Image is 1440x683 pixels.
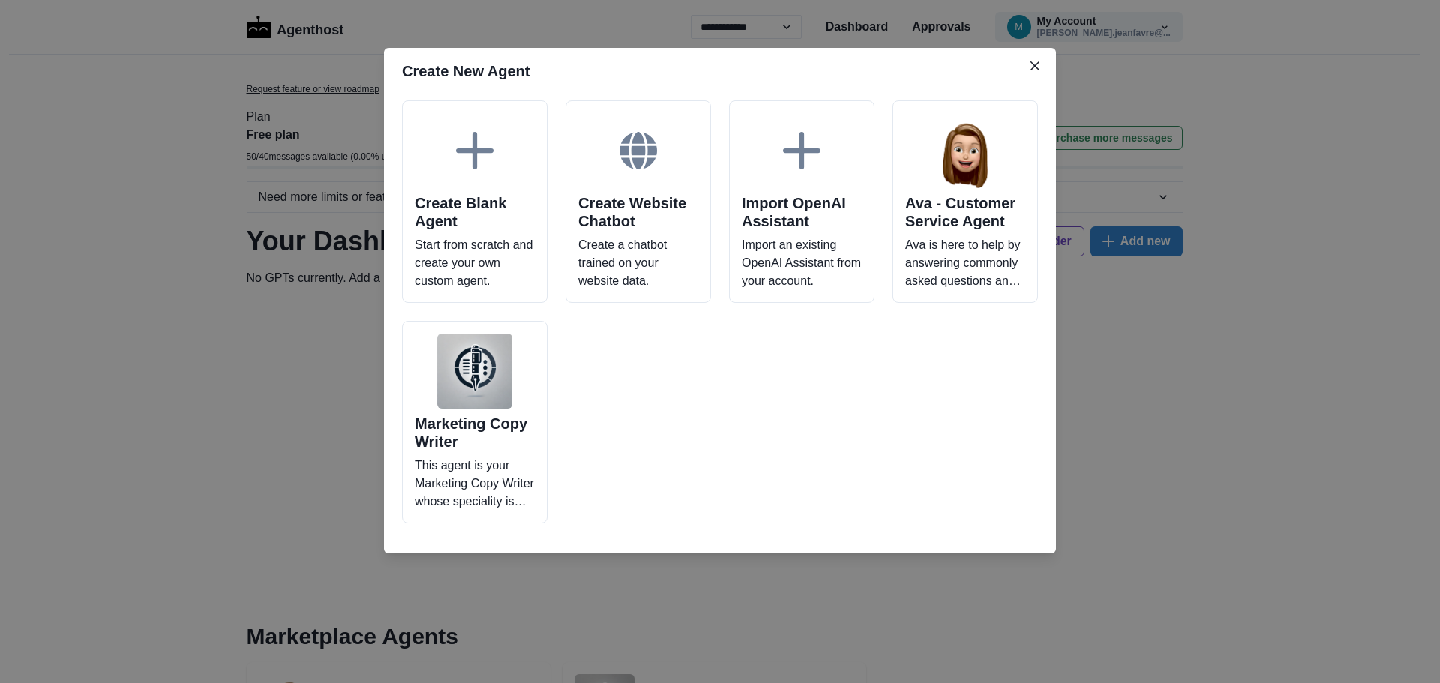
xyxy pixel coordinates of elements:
[905,194,1025,230] h2: Ava - Customer Service Agent
[415,457,535,511] p: This agent is your Marketing Copy Writer whose speciality is helping you craft copy that speaks t...
[384,48,1056,94] header: Create New Agent
[578,236,698,290] p: Create a chatbot trained on your website data.
[742,194,862,230] h2: Import OpenAI Assistant
[578,194,698,230] h2: Create Website Chatbot
[437,334,512,409] img: Marketing Copy Writer
[415,194,535,230] h2: Create Blank Agent
[742,236,862,290] p: Import an existing OpenAI Assistant from your account.
[905,236,1025,290] p: Ava is here to help by answering commonly asked questions and more!
[415,236,535,290] p: Start from scratch and create your own custom agent.
[928,113,1003,188] img: Ava - Customer Service Agent
[1023,54,1047,78] button: Close
[415,415,535,451] h2: Marketing Copy Writer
